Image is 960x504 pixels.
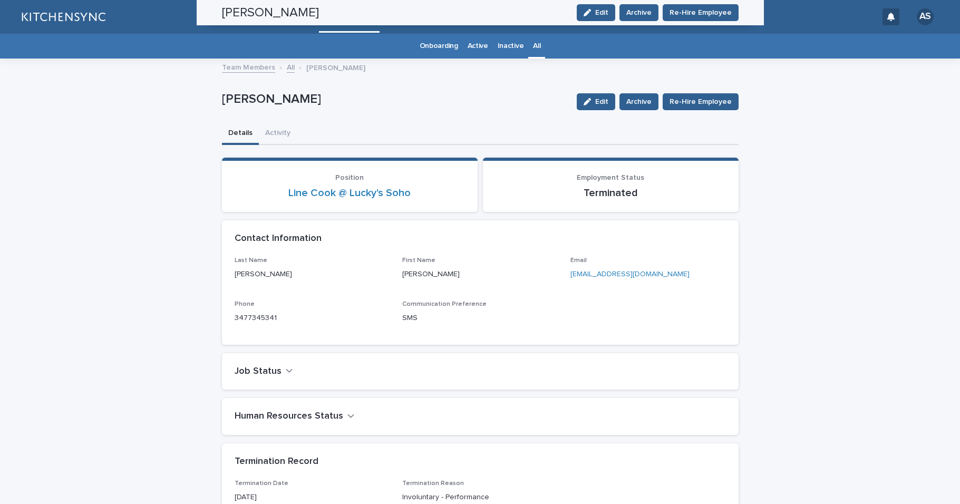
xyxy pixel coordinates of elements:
span: Termination Reason [402,480,464,487]
button: Job Status [235,366,293,377]
span: Position [335,174,364,181]
button: Activity [259,123,297,145]
a: All [287,61,295,73]
span: Employment Status [577,174,644,181]
h2: Human Resources Status [235,411,343,422]
h2: Termination Record [235,456,318,468]
span: Termination Date [235,480,288,487]
h2: Job Status [235,366,282,377]
a: Line Cook @ Lucky's Soho [288,187,411,199]
button: Re-Hire Employee [663,93,739,110]
button: Details [222,123,259,145]
img: lGNCzQTxQVKGkIr0XjOy [21,6,105,27]
a: 3477345341 [235,314,277,322]
div: AS [917,8,934,25]
p: [PERSON_NAME] [306,61,365,73]
p: [PERSON_NAME] [402,269,558,280]
span: Email [570,257,587,264]
a: Onboarding [420,34,458,59]
a: [EMAIL_ADDRESS][DOMAIN_NAME] [570,270,690,278]
p: Involuntary - Performance [402,492,558,503]
p: [DATE] [235,492,390,503]
span: Phone [235,301,255,307]
h2: Contact Information [235,233,322,245]
button: Archive [619,93,658,110]
span: Last Name [235,257,267,264]
a: Team Members [222,61,275,73]
span: Communication Preference [402,301,487,307]
a: Active [468,34,488,59]
p: [PERSON_NAME] [235,269,390,280]
button: Human Resources Status [235,411,355,422]
span: Archive [626,96,652,107]
span: Re-Hire Employee [670,96,732,107]
span: First Name [402,257,435,264]
p: [PERSON_NAME] [222,92,568,107]
p: SMS [402,313,558,324]
a: All [533,34,540,59]
button: Edit [577,93,615,110]
a: Inactive [498,34,524,59]
p: Terminated [496,187,726,199]
span: Edit [595,98,608,105]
